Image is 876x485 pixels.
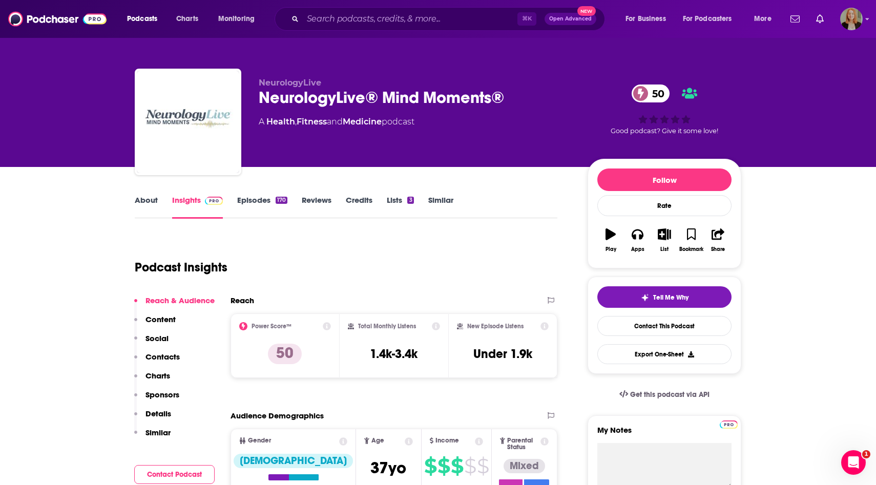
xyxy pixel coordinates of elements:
span: For Business [625,12,666,26]
span: Age [371,437,384,444]
button: Share [705,222,732,259]
h3: Under 1.9k [473,346,532,362]
p: Details [145,409,171,418]
a: Pro website [720,419,738,429]
span: $ [464,458,476,474]
img: tell me why sparkle [641,293,649,302]
p: Reach & Audience [145,296,215,305]
p: Contacts [145,352,180,362]
img: NeurologyLive® Mind Moments® [137,71,239,173]
span: and [327,117,343,126]
button: open menu [676,11,747,27]
a: Get this podcast via API [611,382,718,407]
div: Rate [597,195,732,216]
span: , [295,117,297,126]
div: Apps [631,246,644,252]
h3: 1.4k-3.4k [370,346,418,362]
span: Parental Status [507,437,539,451]
h2: New Episode Listens [467,323,524,330]
p: 50 [268,344,302,364]
div: Mixed [504,459,545,473]
span: $ [437,458,450,474]
img: User Profile [840,8,863,30]
button: open menu [120,11,171,27]
span: $ [477,458,489,474]
a: Show notifications dropdown [786,10,804,28]
span: For Podcasters [683,12,732,26]
span: NeurologyLive [259,78,321,88]
span: 50 [642,85,670,102]
button: Export One-Sheet [597,344,732,364]
h2: Total Monthly Listens [358,323,416,330]
div: Play [606,246,616,252]
button: Play [597,222,624,259]
button: Contacts [134,352,180,371]
a: Fitness [297,117,327,126]
p: Content [145,314,176,324]
button: Apps [624,222,651,259]
a: About [135,195,158,219]
button: open menu [618,11,679,27]
button: Bookmark [678,222,704,259]
a: Episodes170 [237,195,287,219]
h2: Reach [231,296,254,305]
button: Contact Podcast [134,465,215,484]
p: Similar [145,428,171,437]
div: A podcast [259,116,414,128]
input: Search podcasts, credits, & more... [303,11,517,27]
button: Similar [134,428,171,447]
span: More [754,12,771,26]
div: 50Good podcast? Give it some love! [588,78,741,141]
span: ⌘ K [517,12,536,26]
a: Show notifications dropdown [812,10,828,28]
button: Charts [134,371,170,390]
div: 170 [276,197,287,204]
span: Open Advanced [549,16,592,22]
a: Medicine [343,117,382,126]
button: List [651,222,678,259]
span: Gender [248,437,271,444]
label: My Notes [597,425,732,443]
iframe: Intercom live chat [841,450,866,475]
div: List [660,246,669,252]
p: Sponsors [145,390,179,399]
button: Social [134,333,169,352]
span: Get this podcast via API [630,390,710,399]
button: Content [134,314,176,333]
div: 3 [407,197,413,204]
span: Podcasts [127,12,157,26]
p: Social [145,333,169,343]
a: Contact This Podcast [597,316,732,336]
a: Health [266,117,295,126]
span: Logged in as emckenzie [840,8,863,30]
div: Share [711,246,725,252]
span: Tell Me Why [653,293,689,302]
div: Bookmark [679,246,703,252]
h2: Audience Demographics [231,411,324,420]
a: 50 [632,85,670,102]
h2: Power Score™ [252,323,291,330]
span: 1 [862,450,870,458]
h1: Podcast Insights [135,260,227,275]
button: Open AdvancedNew [545,13,596,25]
a: Lists3 [387,195,413,219]
span: Charts [176,12,198,26]
button: Show profile menu [840,8,863,30]
button: tell me why sparkleTell Me Why [597,286,732,308]
a: Charts [170,11,204,27]
span: $ [424,458,436,474]
img: Podchaser - Follow, Share and Rate Podcasts [8,9,107,29]
span: Good podcast? Give it some love! [611,127,718,135]
a: Credits [346,195,372,219]
button: open menu [747,11,784,27]
button: Sponsors [134,390,179,409]
div: [DEMOGRAPHIC_DATA] [234,454,353,468]
span: $ [451,458,463,474]
img: Podchaser Pro [205,197,223,205]
button: Reach & Audience [134,296,215,314]
p: Charts [145,371,170,381]
a: InsightsPodchaser Pro [172,195,223,219]
button: open menu [211,11,268,27]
